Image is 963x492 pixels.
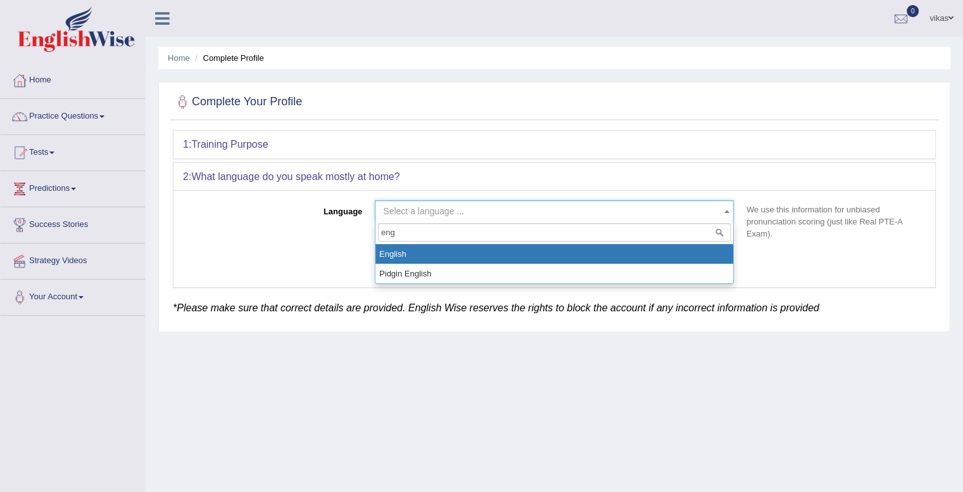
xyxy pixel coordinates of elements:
b: Training Purpose [191,139,268,150]
span: 0 [907,5,919,17]
h2: Complete Your Profile [173,93,302,112]
span: Select a language ... [383,206,464,216]
li: Complete Profile [192,52,263,64]
a: Your Account [1,280,145,311]
a: Home [1,63,145,94]
a: Tests [1,135,145,167]
div: 2: [173,163,935,191]
em: *Please make sure that correct details are provided. English Wise reserves the rights to block th... [173,302,819,313]
a: Home [168,53,190,63]
a: Strategy Videos [1,243,145,275]
b: What language do you speak mostly at home? [191,171,400,182]
p: We use this information for unbiased pronunciation scoring (just like Real PTE-A Exam). [740,204,926,240]
a: Success Stories [1,207,145,239]
a: Predictions [1,171,145,203]
a: Practice Questions [1,99,145,131]
li: English [375,244,733,264]
li: Pidgin English [375,264,733,283]
div: 1: [173,131,935,159]
label: Language [183,200,368,217]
